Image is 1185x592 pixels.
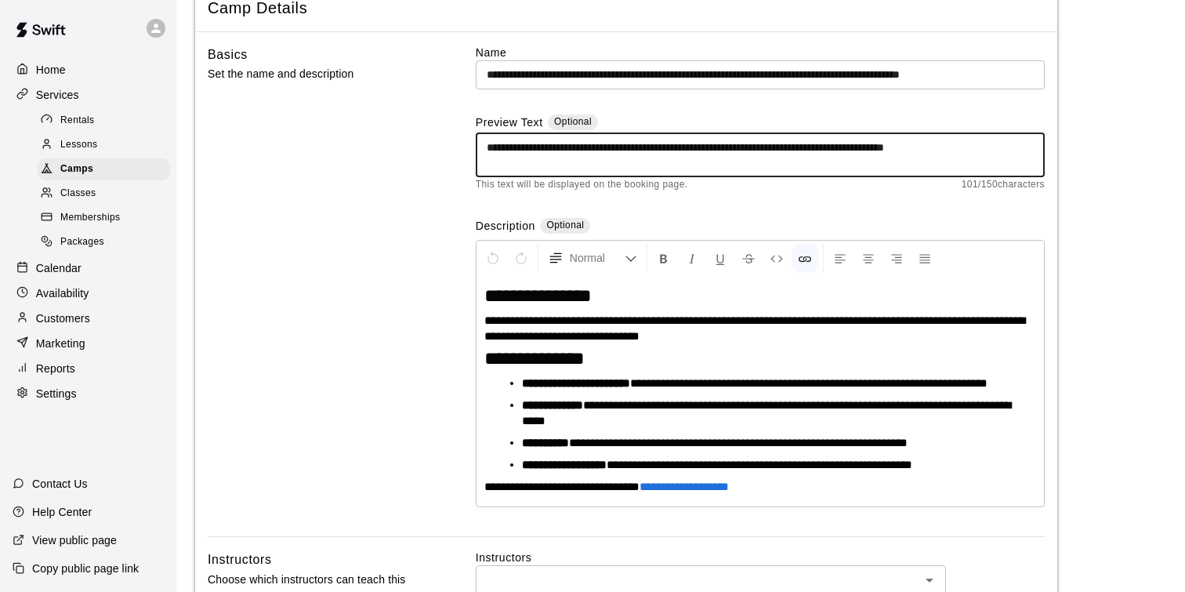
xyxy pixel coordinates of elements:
a: Availability [13,281,164,305]
button: Open [919,569,940,591]
p: Calendar [36,260,82,276]
a: Home [13,58,164,82]
button: Center Align [855,244,882,272]
a: Marketing [13,332,164,355]
span: Rentals [60,113,95,129]
p: Customers [36,311,90,326]
button: Left Align [827,244,853,272]
div: Classes [38,183,170,205]
span: Normal [570,250,625,266]
p: Set the name and description [208,64,426,84]
button: Undo [480,244,506,272]
p: Copy public page link [32,561,139,576]
a: Rentals [38,108,176,133]
p: Settings [36,386,77,401]
p: Availability [36,285,89,301]
span: Camps [60,162,93,177]
p: Services [36,87,79,103]
button: Redo [508,244,535,272]
a: Settings [13,382,164,405]
span: 101 / 150 characters [962,177,1045,193]
div: Memberships [38,207,170,229]
span: Lessons [60,137,98,153]
label: Instructors [476,550,1045,565]
a: Camps [38,158,176,182]
p: View public page [32,532,117,548]
button: Insert Code [763,244,790,272]
span: Packages [60,234,104,250]
h6: Instructors [208,550,272,570]
label: Description [476,218,535,236]
a: Classes [38,182,176,206]
span: This text will be displayed on the booking page. [476,177,688,193]
div: Camps [38,158,170,180]
button: Format Strikethrough [735,244,762,272]
a: Memberships [38,206,176,231]
button: Format Bold [650,244,677,272]
a: Packages [38,231,176,255]
div: Rentals [38,110,170,132]
p: Home [36,62,66,78]
p: Contact Us [32,476,88,492]
span: Memberships [60,210,120,226]
p: Marketing [36,336,85,351]
label: Preview Text [476,114,543,133]
p: Help Center [32,504,92,520]
div: Packages [38,231,170,253]
p: Reports [36,361,75,376]
h6: Basics [208,45,248,65]
button: Justify Align [911,244,938,272]
a: Calendar [13,256,164,280]
span: Optional [546,220,584,231]
label: Name [476,45,1045,60]
button: Formatting Options [542,244,643,272]
button: Right Align [883,244,910,272]
div: Lessons [38,134,170,156]
button: Format Italics [679,244,705,272]
a: Lessons [38,133,176,157]
span: Classes [60,186,96,202]
span: Optional [554,116,592,127]
button: Insert Link [792,244,818,272]
a: Customers [13,307,164,330]
a: Services [13,83,164,107]
a: Reports [13,357,164,380]
button: Format Underline [707,244,734,272]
